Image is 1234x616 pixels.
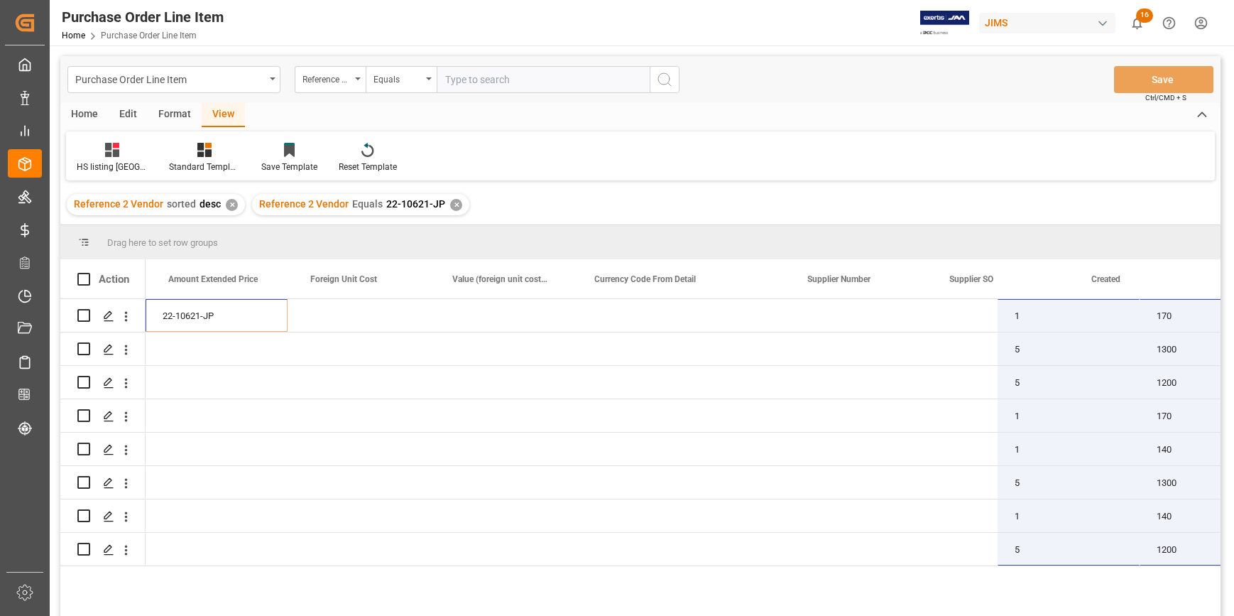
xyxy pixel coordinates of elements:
div: Save Template [261,161,317,173]
div: Press SPACE to select this row. [60,433,146,466]
div: 22-10621-JP [146,299,288,332]
span: Currency Code From Detail [594,274,696,284]
div: Reset Template [339,161,397,173]
span: desc [200,198,221,210]
div: Press SPACE to select this row. [60,399,146,433]
a: Home [62,31,85,40]
span: Equals [352,198,383,210]
span: 22-10621-JP [386,198,445,210]
span: Foreign Unit Cost [310,274,377,284]
div: 5 [998,366,1140,399]
div: Purchase Order Line Item [75,70,265,87]
div: ✕ [450,199,462,211]
span: Supplier SO [949,274,993,284]
button: show 16 new notifications [1121,7,1153,39]
div: Press SPACE to select this row. [60,499,146,533]
div: ✕ [226,199,238,211]
button: search button [650,66,679,93]
div: Equals [373,70,422,86]
span: Value (foreign unit cost x qty) [452,274,547,284]
div: Press SPACE to select this row. [60,366,146,399]
button: JIMS [979,9,1121,36]
div: Standard Templates [169,161,240,173]
div: Format [148,103,202,127]
span: Reference 2 Vendor [74,198,163,210]
button: open menu [67,66,280,93]
div: HS listing [GEOGRAPHIC_DATA] [77,161,148,173]
span: Ctrl/CMD + S [1145,92,1186,103]
button: Save [1114,66,1213,93]
div: 5 [998,466,1140,499]
button: open menu [366,66,437,93]
div: View [202,103,245,127]
div: JIMS [979,13,1115,33]
div: 1 [998,399,1140,432]
div: Home [60,103,109,127]
button: Help Center [1153,7,1185,39]
span: 16 [1136,9,1153,23]
span: Amount Extended Price [168,274,258,284]
input: Type to search [437,66,650,93]
span: Supplier Number [807,274,870,284]
span: Drag here to set row groups [107,237,218,248]
div: Purchase Order Line Item [62,6,224,28]
div: 5 [998,333,1140,365]
div: Reference 2 Vendor [302,70,351,86]
button: open menu [295,66,366,93]
div: Action [99,273,129,286]
div: 1 [998,299,1140,332]
div: Press SPACE to select this row. [60,333,146,366]
div: 1 [998,499,1140,532]
span: sorted [167,198,196,210]
div: Press SPACE to select this row. [60,299,146,333]
div: Press SPACE to select this row. [60,466,146,499]
div: Press SPACE to select this row. [60,533,146,566]
div: Edit [109,103,148,127]
span: Created [1091,274,1120,284]
img: Exertis%20JAM%20-%20Email%20Logo.jpg_1722504956.jpg [920,11,969,36]
div: 1 [998,433,1140,465]
span: Reference 2 Vendor [259,198,349,210]
div: 5 [998,533,1140,566]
